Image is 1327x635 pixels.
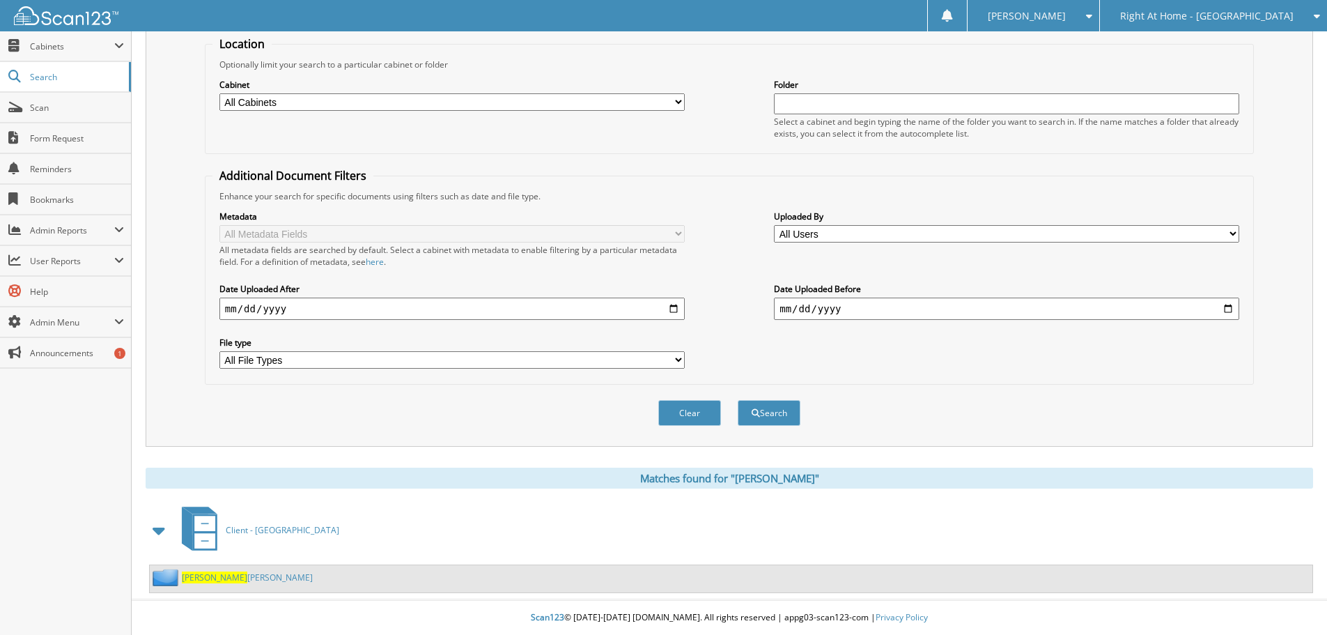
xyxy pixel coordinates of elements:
[219,244,685,268] div: All metadata fields are searched by default. Select a cabinet with metadata to enable filtering b...
[14,6,118,25] img: scan123-logo-white.svg
[1257,568,1327,635] iframe: Chat Widget
[219,79,685,91] label: Cabinet
[774,116,1239,139] div: Select a cabinet and begin typing the name of the folder you want to search in. If the name match...
[876,611,928,623] a: Privacy Policy
[114,348,125,359] div: 1
[153,569,182,586] img: folder2.png
[30,71,122,83] span: Search
[30,224,114,236] span: Admin Reports
[212,190,1246,202] div: Enhance your search for specific documents using filters such as date and file type.
[182,572,313,583] a: [PERSON_NAME][PERSON_NAME]
[219,211,685,222] label: Metadata
[182,572,247,583] span: [PERSON_NAME]
[146,468,1313,489] div: Matches found for "[PERSON_NAME]"
[30,194,124,206] span: Bookmarks
[219,298,685,320] input: start
[30,163,124,175] span: Reminders
[30,102,124,114] span: Scan
[366,256,384,268] a: here
[30,347,124,359] span: Announcements
[30,255,114,267] span: User Reports
[774,298,1239,320] input: end
[774,79,1239,91] label: Folder
[212,36,272,52] legend: Location
[30,132,124,144] span: Form Request
[658,400,721,426] button: Clear
[226,524,339,536] span: Client - [GEOGRAPHIC_DATA]
[30,286,124,298] span: Help
[531,611,564,623] span: Scan123
[212,168,373,183] legend: Additional Document Filters
[774,283,1239,295] label: Date Uploaded Before
[30,316,114,328] span: Admin Menu
[30,40,114,52] span: Cabinets
[774,211,1239,222] label: Uploaded By
[173,503,339,558] a: Client - [GEOGRAPHIC_DATA]
[738,400,800,426] button: Search
[132,601,1327,635] div: © [DATE]-[DATE] [DOMAIN_NAME]. All rights reserved | appg03-scan123-com |
[219,337,685,349] label: File type
[212,59,1246,70] div: Optionally limit your search to a particular cabinet or folder
[219,283,685,295] label: Date Uploaded After
[1120,12,1294,20] span: Right At Home - [GEOGRAPHIC_DATA]
[988,12,1066,20] span: [PERSON_NAME]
